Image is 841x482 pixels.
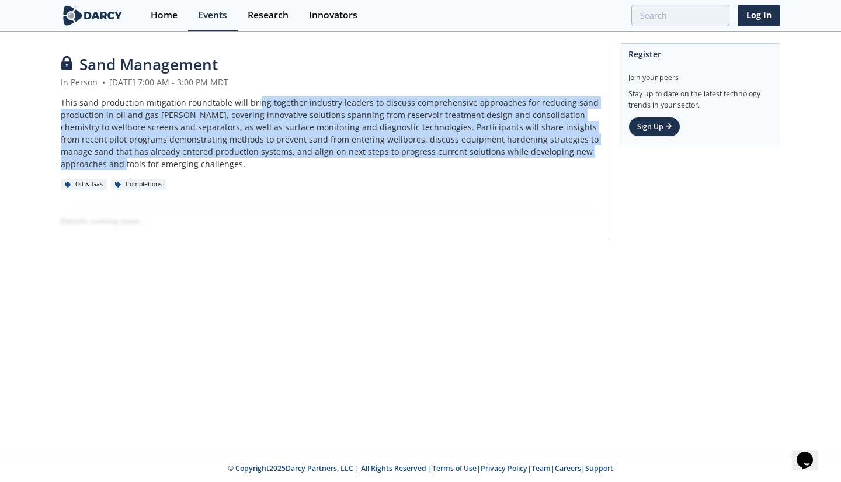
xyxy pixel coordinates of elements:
div: Home [151,11,178,20]
div: Oil & Gas [61,179,107,190]
a: Careers [555,463,581,473]
a: Log In [738,5,780,26]
span: • [100,77,107,88]
span: Sand Management [79,54,218,75]
div: Events [198,11,227,20]
div: This sand production mitigation roundtable will bring together industry leaders to discuss compre... [61,96,603,170]
div: In Person [DATE] 7:00 AM - 3:00 PM MDT [61,76,603,88]
a: Support [585,463,613,473]
iframe: chat widget [792,435,829,470]
div: Register [628,44,772,64]
div: Join your peers [628,64,772,83]
p: © Copyright 2025 Darcy Partners, LLC | All Rights Reserved | | | | | [16,463,825,474]
div: Innovators [309,11,357,20]
a: Privacy Policy [481,463,527,473]
img: logo-wide.svg [61,5,124,26]
div: Stay up to date on the latest technology trends in your sector. [628,83,772,110]
div: Completions [111,179,166,190]
a: Terms of Use [432,463,477,473]
input: Advanced Search [631,5,729,26]
div: Research [248,11,289,20]
a: Team [531,463,551,473]
a: Sign Up [628,117,680,137]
